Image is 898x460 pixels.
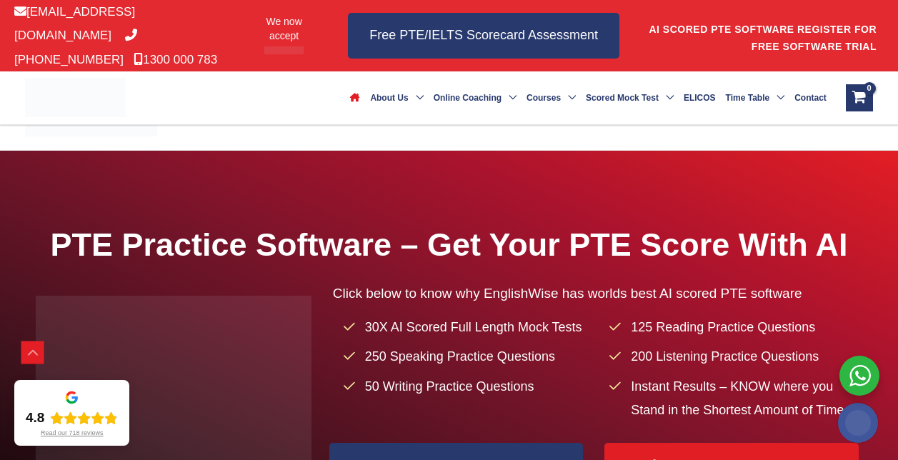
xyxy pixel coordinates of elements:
[769,73,784,123] span: Menu Toggle
[344,316,596,339] li: 30X AI Scored Full Length Mock Tests
[721,73,790,123] a: Time TableMenu Toggle
[649,24,877,52] a: AI SCORED PTE SOFTWARE REGISTER FOR FREE SOFTWARE TRIAL
[14,5,135,42] a: [EMAIL_ADDRESS][DOMAIN_NAME]
[26,409,118,426] div: Rating: 4.8 out of 5
[561,73,576,123] span: Menu Toggle
[344,375,596,399] li: 50 Writing Practice Questions
[434,73,502,123] span: Online Coaching
[264,46,304,54] img: Afterpay-Logo
[794,73,827,123] span: Contact
[609,316,862,339] li: 125 Reading Practice Questions
[344,345,596,369] li: 250 Speaking Practice Questions
[609,375,862,423] li: Instant Results – KNOW where you Stand in the Shortest Amount of Time
[134,53,217,66] a: 1300 000 783
[256,14,312,43] span: We now accept
[333,281,862,305] p: Click below to know why EnglishWise has worlds best AI scored PTE software
[502,73,517,123] span: Menu Toggle
[609,345,862,369] li: 200 Listening Practice Questions
[684,73,716,123] span: ELICOS
[14,29,137,66] a: [PHONE_NUMBER]
[648,12,884,59] aside: Header Widget 1
[409,73,424,123] span: Menu Toggle
[846,84,873,111] a: View Shopping Cart, empty
[838,403,878,443] img: svg+xml;base64,PHN2ZyB4bWxucz0iaHR0cDovL3d3dy53My5vcmcvMjAwMC9zdmciIHdpZHRoPSIyMDAiIGhlaWdodD0iMj...
[586,73,659,123] span: Scored Mock Test
[659,73,674,123] span: Menu Toggle
[789,73,832,123] a: Contact
[429,73,522,123] a: Online CoachingMenu Toggle
[345,73,831,123] nav: Site Navigation: Main Menu
[527,73,561,123] span: Courses
[581,73,679,123] a: Scored Mock TestMenu Toggle
[41,429,104,437] div: Read our 718 reviews
[370,73,408,123] span: About Us
[26,409,44,426] div: 4.8
[348,13,619,58] a: Free PTE/IELTS Scorecard Assessment
[365,73,428,123] a: About UsMenu Toggle
[36,222,862,267] h1: PTE Practice Software – Get Your PTE Score With AI
[726,73,770,123] span: Time Table
[522,73,581,123] a: CoursesMenu Toggle
[679,73,721,123] a: ELICOS
[25,78,126,117] img: cropped-ew-logo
